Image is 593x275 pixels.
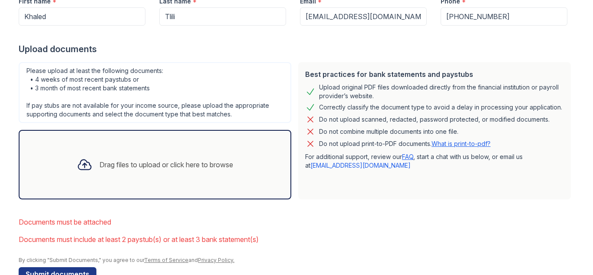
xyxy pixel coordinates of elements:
[305,69,564,80] div: Best practices for bank statements and paystubs
[432,140,491,147] a: What is print-to-pdf?
[319,102,562,113] div: Correctly classify the document type to avoid a delay in processing your application.
[19,231,574,248] li: Documents must include at least 2 paystub(s) or at least 3 bank statement(s)
[19,257,574,264] div: By clicking "Submit Documents," you agree to our and
[305,152,564,170] p: For additional support, review our , start a chat with us below, or email us at
[19,62,291,123] div: Please upload at least the following documents: • 4 weeks of most recent paystubs or • 3 month of...
[19,213,574,231] li: Documents must be attached
[402,153,413,160] a: FAQ
[198,257,234,263] a: Privacy Policy.
[319,126,458,137] div: Do not combine multiple documents into one file.
[319,83,564,100] div: Upload original PDF files downloaded directly from the financial institution or payroll provider’...
[144,257,188,263] a: Terms of Service
[319,114,550,125] div: Do not upload scanned, redacted, password protected, or modified documents.
[99,159,233,170] div: Drag files to upload or click here to browse
[319,139,491,148] p: Do not upload print-to-PDF documents.
[310,162,411,169] a: [EMAIL_ADDRESS][DOMAIN_NAME]
[19,43,574,55] div: Upload documents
